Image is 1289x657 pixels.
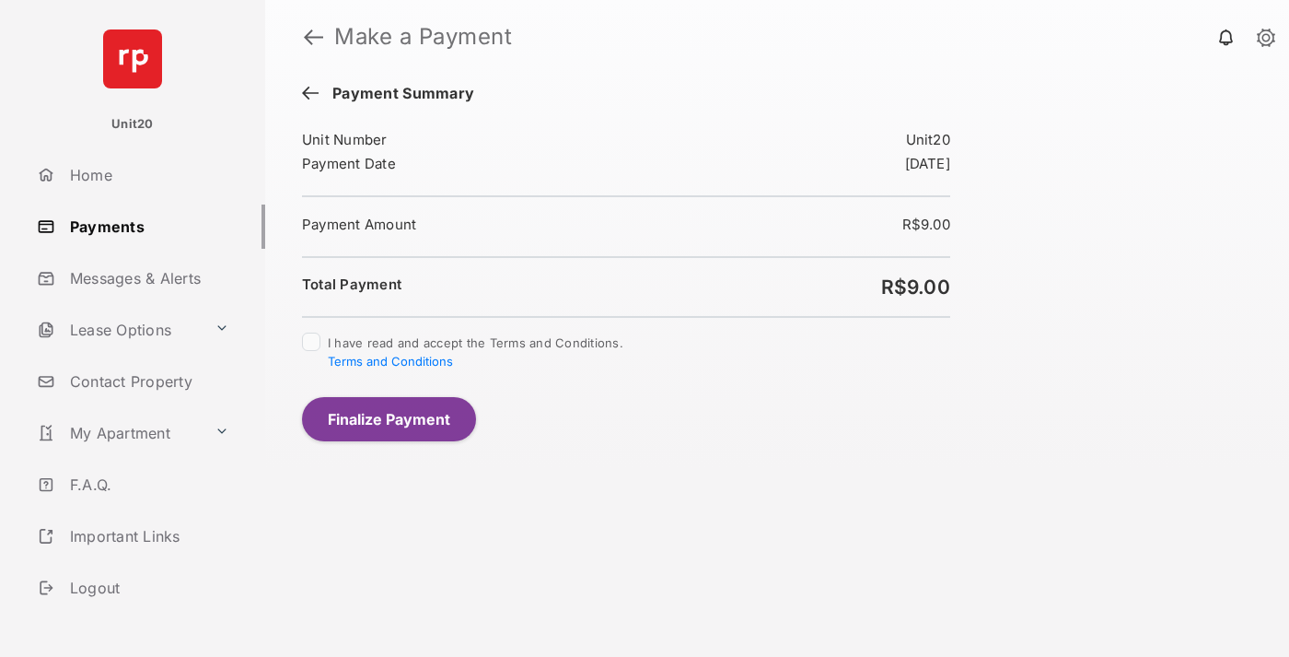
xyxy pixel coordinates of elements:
[29,463,265,507] a: F.A.Q.
[29,411,207,455] a: My Apartment
[323,85,474,105] span: Payment Summary
[29,566,265,610] a: Logout
[111,115,154,134] p: Unit20
[29,153,265,197] a: Home
[29,308,207,352] a: Lease Options
[302,397,476,441] button: Finalize Payment
[29,256,265,300] a: Messages & Alerts
[29,359,265,404] a: Contact Property
[29,514,237,558] a: Important Links
[328,354,453,369] button: I have read and accept the Terms and Conditions.
[29,205,265,249] a: Payments
[103,29,162,88] img: svg+xml;base64,PHN2ZyB4bWxucz0iaHR0cDovL3d3dy53My5vcmcvMjAwMC9zdmciIHdpZHRoPSI2NCIgaGVpZ2h0PSI2NC...
[328,335,623,369] span: I have read and accept the Terms and Conditions.
[334,26,512,48] strong: Make a Payment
